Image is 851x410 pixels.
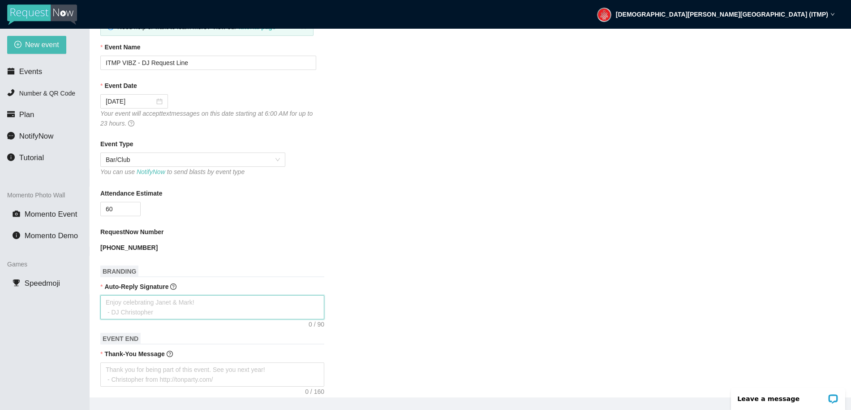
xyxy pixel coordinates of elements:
[25,39,59,50] span: New event
[19,90,75,97] span: Number & QR Code
[100,188,162,198] b: Attendance Estimate
[137,168,165,175] a: NotifyNow
[7,36,66,54] button: plus-circleNew event
[19,153,44,162] span: Tutorial
[104,81,137,91] b: Event Date
[7,153,15,161] span: info-circle
[170,284,176,290] span: question-circle
[25,231,78,240] span: Momento Demo
[7,132,15,140] span: message
[167,351,173,357] span: question-circle
[106,96,155,106] input: 08/28/2025
[100,139,133,149] b: Event Type
[7,4,77,25] img: RequestNow
[14,41,21,49] span: plus-circle
[128,120,134,126] span: question-circle
[100,227,164,237] b: RequestNow Number
[725,382,851,410] iframe: LiveChat chat widget
[100,244,158,251] b: [PHONE_NUMBER]
[25,279,60,288] span: Speedmoji
[104,42,140,52] b: Event Name
[830,12,835,17] span: down
[104,283,168,290] b: Auto-Reply Signature
[7,67,15,75] span: calendar
[19,132,53,140] span: NotifyNow
[13,279,20,287] span: trophy
[106,153,280,166] span: Bar/Club
[100,333,141,345] span: EVENT END
[597,8,611,22] img: ACg8ocI7wnu8eZKq3Rw7qrTK8k__tfAsfKOWQ91RFG614jtlIrO-j27m=s96-c
[19,110,34,119] span: Plan
[100,56,316,70] input: Janet's and Mark's Wedding
[7,89,15,96] span: phone
[100,110,313,127] i: Your event will accept text messages on this date starting at 6:00 AM for up to 23 hours.
[7,110,15,118] span: credit-card
[100,266,138,277] span: BRANDING
[13,210,20,218] span: camera
[13,231,20,239] span: info-circle
[25,210,77,218] span: Momento Event
[616,11,828,18] strong: [DEMOGRAPHIC_DATA][PERSON_NAME][GEOGRAPHIC_DATA] (ITMP)
[100,167,285,177] div: You can use to send blasts by event type
[19,67,42,76] span: Events
[104,350,164,358] b: Thank-You Message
